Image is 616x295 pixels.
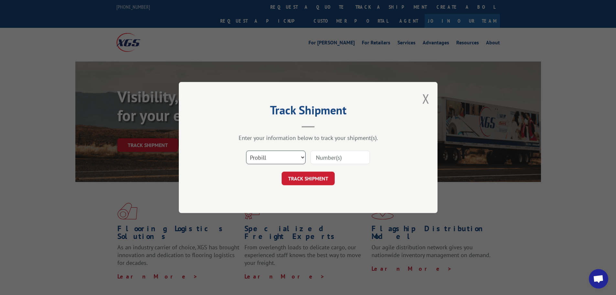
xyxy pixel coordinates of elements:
button: Close modal [422,90,429,107]
h2: Track Shipment [211,106,405,118]
div: Enter your information below to track your shipment(s). [211,134,405,142]
button: TRACK SHIPMENT [282,172,335,185]
div: Open chat [589,269,608,289]
input: Number(s) [310,151,370,164]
